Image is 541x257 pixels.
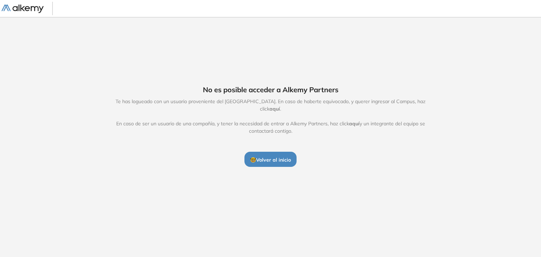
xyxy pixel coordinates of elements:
[349,120,360,127] span: aquí
[1,5,44,13] img: Logo
[250,157,291,163] span: 🤓 Volver al inicio
[244,152,297,167] button: 🤓Volver al inicio
[203,84,338,95] span: No es posible acceder a Alkemy Partners
[415,176,541,257] iframe: Chat Widget
[269,106,280,112] span: aquí
[108,98,433,135] span: Te has logueado con un usuario proveniente del [GEOGRAPHIC_DATA]. En caso de haberte equivocado, ...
